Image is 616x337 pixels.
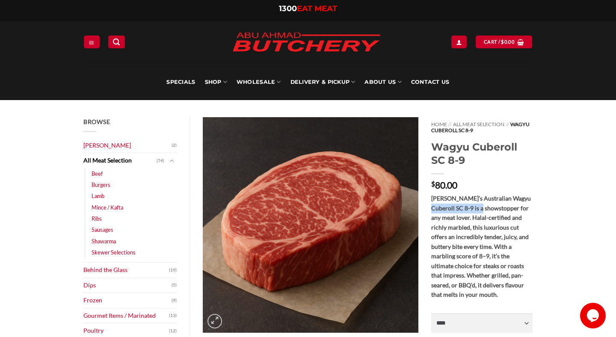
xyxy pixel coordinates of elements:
a: Login [451,35,467,48]
a: Dips [83,278,172,293]
span: EAT MEAT [297,4,337,13]
a: Specials [166,64,195,100]
iframe: chat widget [580,303,607,328]
span: // [448,121,451,127]
a: Zoom [207,314,222,328]
a: Search [108,35,124,48]
span: (2) [172,139,177,152]
span: 1300 [279,4,297,13]
a: Beef [92,168,103,179]
a: Behind the Glass [83,263,169,278]
a: About Us [364,64,401,100]
span: $ [501,38,504,46]
a: Delivery & Pickup [290,64,355,100]
span: (74) [157,154,164,167]
a: Burgers [92,179,110,190]
a: Home [431,121,447,127]
a: All Meat Selection [83,153,157,168]
a: Shawarma [92,236,116,247]
a: [PERSON_NAME] [83,138,172,153]
h1: Wagyu Cuberoll SC 8-9 [431,140,533,167]
a: Gourmet Items / Marinated [83,308,169,323]
a: Lamb [92,190,104,201]
a: Menu [84,35,99,48]
a: Ribs [92,213,102,224]
span: (9) [172,294,177,307]
bdi: 0.00 [501,39,515,44]
a: Mince / Kafta [92,202,123,213]
span: Wagyu Cuberoll SC 8-9 [431,121,530,133]
a: View cart [476,35,532,48]
a: SHOP [205,64,227,100]
img: Wagyu Cuberoll SC 8-9 [203,117,418,333]
span: Cart / [484,38,515,46]
a: Sausages [92,224,113,235]
button: Toggle [166,156,177,166]
span: (5) [172,279,177,292]
span: $ [431,180,435,187]
span: (19) [169,264,177,277]
bdi: 80.00 [431,180,457,190]
span: // [506,121,509,127]
a: 1300EAT MEAT [279,4,337,13]
a: Skewer Selections [92,247,136,258]
span: Browse [83,118,110,125]
a: Frozen [83,293,172,308]
a: Contact Us [411,64,450,100]
img: Abu Ahmad Butchery [225,27,388,59]
span: (13) [169,309,177,322]
a: Wholesale [237,64,281,100]
a: All Meat Selection [453,121,504,127]
strong: [PERSON_NAME]’s Australian Wagyu Cuberoll SC 8-9 is a showstopper for any meat lover. Halal-certi... [431,195,531,298]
